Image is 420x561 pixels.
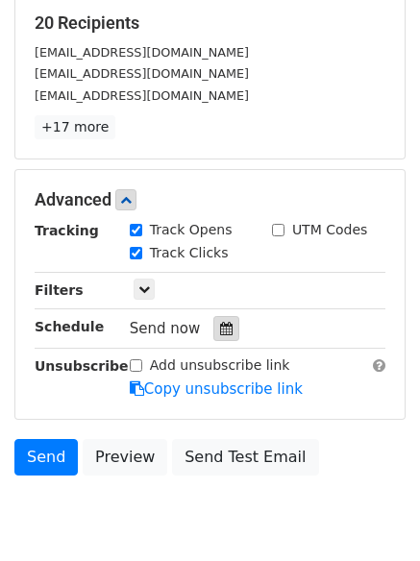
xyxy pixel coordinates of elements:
h5: 20 Recipients [35,12,385,34]
iframe: Chat Widget [324,469,420,561]
a: Preview [83,439,167,476]
strong: Schedule [35,319,104,334]
a: Send Test Email [172,439,318,476]
label: UTM Codes [292,220,367,240]
span: Send now [130,320,201,337]
strong: Tracking [35,223,99,238]
a: Send [14,439,78,476]
a: Copy unsubscribe link [130,380,303,398]
small: [EMAIL_ADDRESS][DOMAIN_NAME] [35,66,249,81]
h5: Advanced [35,189,385,210]
label: Track Clicks [150,243,229,263]
strong: Unsubscribe [35,358,129,374]
a: +17 more [35,115,115,139]
label: Add unsubscribe link [150,355,290,376]
small: [EMAIL_ADDRESS][DOMAIN_NAME] [35,45,249,60]
small: [EMAIL_ADDRESS][DOMAIN_NAME] [35,88,249,103]
label: Track Opens [150,220,233,240]
strong: Filters [35,282,84,298]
